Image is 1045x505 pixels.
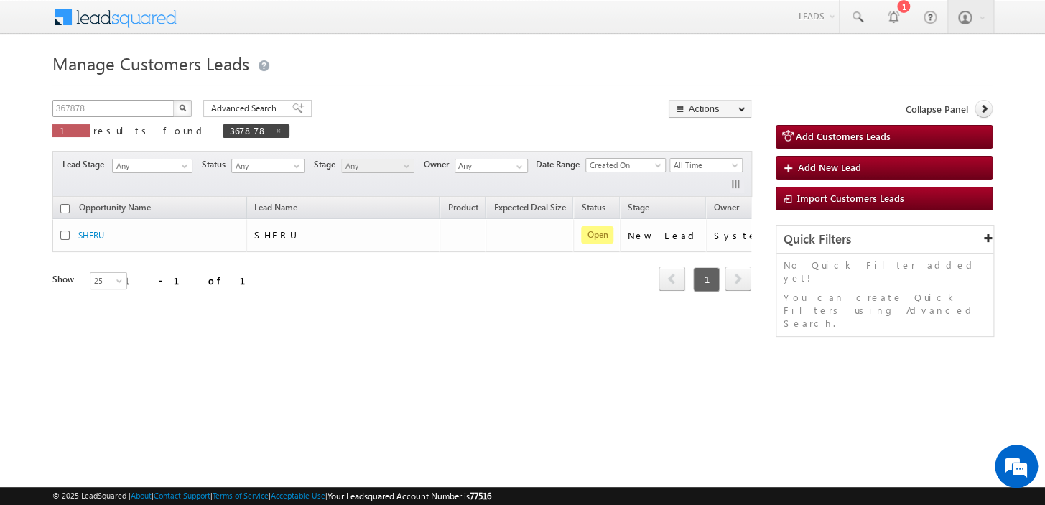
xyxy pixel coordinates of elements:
span: 1 [693,267,720,292]
span: results found [93,124,208,136]
span: SHERU [254,228,305,241]
a: Terms of Service [213,491,269,500]
a: All Time [669,158,743,172]
span: Any [342,159,410,172]
span: Lead Stage [62,158,110,171]
span: Owner [714,202,739,213]
p: No Quick Filter added yet! [784,259,986,284]
span: Add New Lead [798,161,861,173]
span: 1 [60,124,83,136]
div: Show [52,273,78,286]
span: Expected Deal Size [493,202,565,213]
span: Your Leadsquared Account Number is [328,491,491,501]
span: next [725,267,751,291]
span: Import Customers Leads [797,192,904,204]
span: Manage Customers Leads [52,52,249,75]
span: © 2025 LeadSquared | | | | | [52,489,491,503]
a: SHERU - [78,230,110,241]
span: Opportunity Name [79,202,151,213]
a: Contact Support [154,491,210,500]
input: Check all records [60,204,70,213]
span: Status [202,158,231,171]
a: Status [574,200,612,218]
span: 25 [90,274,129,287]
a: Acceptable Use [271,491,325,500]
p: You can create Quick Filters using Advanced Search. [784,291,986,330]
span: Any [232,159,300,172]
span: Stage [628,202,649,213]
span: prev [659,267,685,291]
div: 1 - 1 of 1 [124,272,263,289]
span: Lead Name [247,200,305,218]
a: Created On [585,158,666,172]
img: Search [179,104,186,111]
a: Show All Items [508,159,526,174]
a: About [131,491,152,500]
div: Quick Filters [776,226,993,254]
span: 367878 [230,124,268,136]
a: Any [341,159,414,173]
span: Open [581,226,613,244]
span: Add Customers Leads [796,130,891,142]
span: All Time [670,159,738,172]
a: prev [659,268,685,291]
a: Expected Deal Size [486,200,572,218]
div: System [714,229,766,242]
span: 77516 [470,491,491,501]
span: Stage [314,158,341,171]
span: Collapse Panel [905,103,967,116]
span: Product [447,202,478,213]
input: Type to Search [455,159,528,173]
a: Any [231,159,305,173]
span: Any [113,159,187,172]
a: next [725,268,751,291]
a: Opportunity Name [72,200,158,218]
span: Owner [424,158,455,171]
a: Stage [621,200,656,218]
span: Created On [586,159,661,172]
span: Date Range [536,158,585,171]
button: Actions [669,100,751,118]
span: Advanced Search [211,102,281,115]
a: 25 [90,272,127,289]
a: Any [112,159,192,173]
div: New Lead [628,229,700,242]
